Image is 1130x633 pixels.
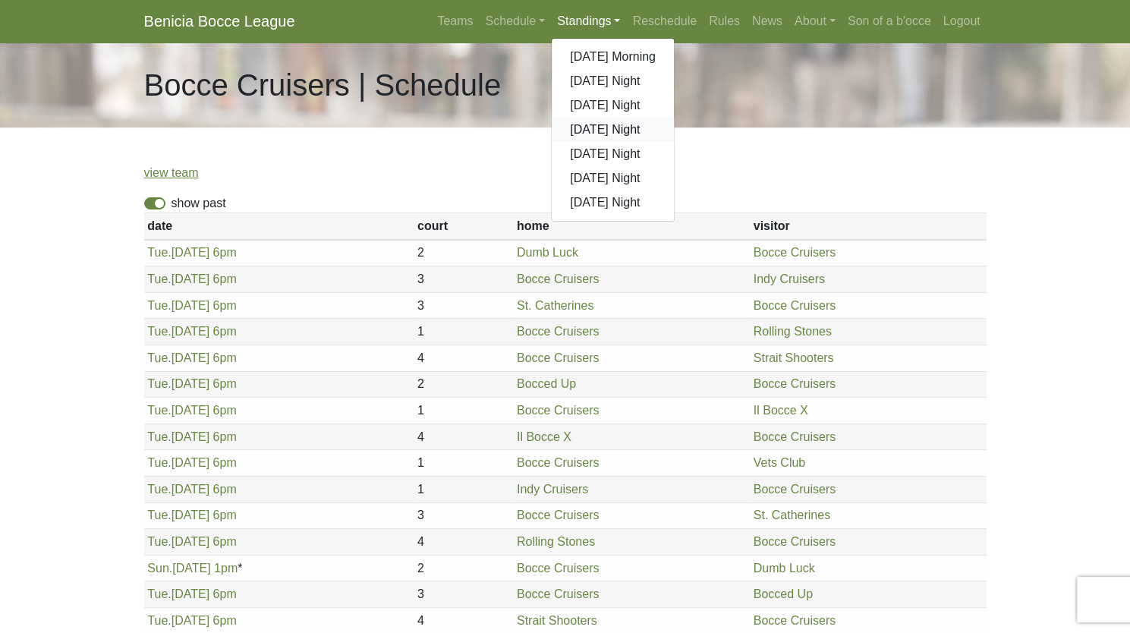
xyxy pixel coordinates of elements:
[147,483,171,496] span: Tue.
[754,299,836,312] a: Bocce Cruisers
[147,430,236,443] a: Tue.[DATE] 6pm
[552,45,674,69] a: [DATE] Morning
[147,509,236,521] a: Tue.[DATE] 6pm
[414,371,513,398] td: 2
[147,562,172,575] span: Sun.
[754,272,825,285] a: Indy Cruisers
[414,476,513,502] td: 1
[431,6,479,36] a: Teams
[147,456,236,469] a: Tue.[DATE] 6pm
[147,299,236,312] a: Tue.[DATE] 6pm
[414,502,513,529] td: 3
[147,404,236,417] a: Tue.[DATE] 6pm
[703,6,746,36] a: Rules
[147,246,171,259] span: Tue.
[144,166,199,179] a: view team
[414,529,513,556] td: 4
[552,118,674,142] a: [DATE] Night
[147,587,236,600] a: Tue.[DATE] 6pm
[754,483,836,496] a: Bocce Cruisers
[513,213,750,240] th: home
[517,351,599,364] a: Bocce Cruisers
[552,93,674,118] a: [DATE] Night
[754,562,815,575] a: Dumb Luck
[788,6,842,36] a: About
[552,166,674,191] a: [DATE] Night
[551,6,626,36] a: Standings
[552,191,674,215] a: [DATE] Night
[414,266,513,293] td: 3
[517,509,599,521] a: Bocce Cruisers
[626,6,703,36] a: Reschedule
[144,67,502,103] h1: Bocce Cruisers | Schedule
[147,535,171,548] span: Tue.
[414,292,513,319] td: 3
[517,535,595,548] a: Rolling Stones
[754,377,836,390] a: Bocce Cruisers
[144,6,295,36] a: Benicia Bocce League
[147,377,171,390] span: Tue.
[754,456,805,469] a: Vets Club
[754,614,836,627] a: Bocce Cruisers
[754,535,836,548] a: Bocce Cruisers
[147,535,236,548] a: Tue.[DATE] 6pm
[147,351,171,364] span: Tue.
[517,377,576,390] a: Bocced Up
[414,424,513,450] td: 4
[937,6,987,36] a: Logout
[147,377,236,390] a: Tue.[DATE] 6pm
[842,6,937,36] a: Son of a b'occe
[517,430,571,443] a: Il Bocce X
[517,562,599,575] a: Bocce Cruisers
[754,325,832,338] a: Rolling Stones
[414,581,513,608] td: 3
[517,483,588,496] a: Indy Cruisers
[517,272,599,285] a: Bocce Cruisers
[754,587,813,600] a: Bocced Up
[147,299,171,312] span: Tue.
[147,325,171,338] span: Tue.
[552,142,674,166] a: [DATE] Night
[517,456,599,469] a: Bocce Cruisers
[754,430,836,443] a: Bocce Cruisers
[147,614,171,627] span: Tue.
[551,38,675,222] div: Standings
[517,614,597,627] a: Strait Shooters
[147,456,171,469] span: Tue.
[172,194,226,213] label: show past
[414,555,513,581] td: 2
[517,587,599,600] a: Bocce Cruisers
[147,614,236,627] a: Tue.[DATE] 6pm
[517,246,578,259] a: Dumb Luck
[479,6,551,36] a: Schedule
[147,325,236,338] a: Tue.[DATE] 6pm
[147,246,236,259] a: Tue.[DATE] 6pm
[750,213,987,240] th: visitor
[414,345,513,371] td: 4
[147,587,171,600] span: Tue.
[754,351,834,364] a: Strait Shooters
[147,483,236,496] a: Tue.[DATE] 6pm
[754,404,808,417] a: Il Bocce X
[517,404,599,417] a: Bocce Cruisers
[754,509,830,521] a: St. Catherines
[414,450,513,477] td: 1
[147,351,236,364] a: Tue.[DATE] 6pm
[147,272,236,285] a: Tue.[DATE] 6pm
[414,398,513,424] td: 1
[414,319,513,345] td: 1
[746,6,788,36] a: News
[147,272,171,285] span: Tue.
[414,240,513,266] td: 2
[517,325,599,338] a: Bocce Cruisers
[147,430,171,443] span: Tue.
[144,213,414,240] th: date
[147,404,171,417] span: Tue.
[517,299,593,312] a: St. Catherines
[754,246,836,259] a: Bocce Cruisers
[147,509,171,521] span: Tue.
[414,213,513,240] th: court
[552,69,674,93] a: [DATE] Night
[147,562,238,575] a: Sun.[DATE] 1pm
